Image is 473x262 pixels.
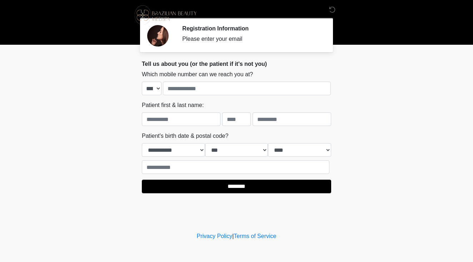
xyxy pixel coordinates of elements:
[142,70,253,79] label: Which mobile number can we reach you at?
[182,35,320,43] div: Please enter your email
[135,5,196,25] img: Brazilian Beauty Medspa Logo
[142,60,331,67] h2: Tell us about you (or the patient if it's not you)
[197,233,233,239] a: Privacy Policy
[147,25,169,47] img: Agent Avatar
[234,233,276,239] a: Terms of Service
[142,101,204,110] label: Patient first & last name:
[142,132,228,140] label: Patient's birth date & postal code?
[232,233,234,239] a: |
